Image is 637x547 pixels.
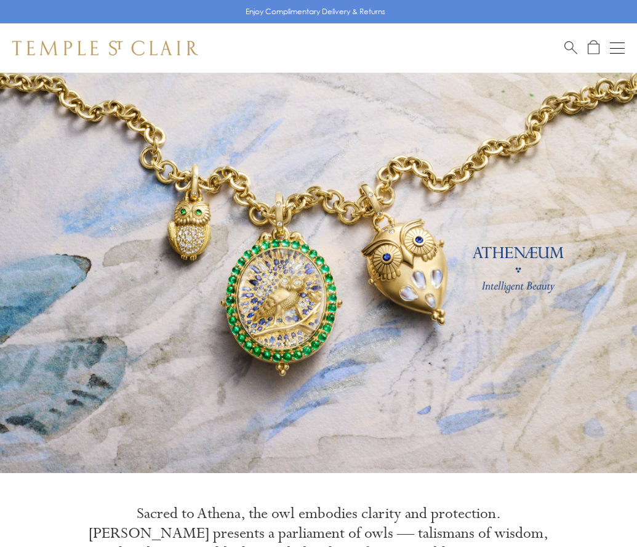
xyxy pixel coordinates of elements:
a: Open Shopping Bag [588,40,599,55]
button: Open navigation [610,41,625,55]
a: Search [564,40,577,55]
p: Enjoy Complimentary Delivery & Returns [246,6,385,18]
img: Temple St. Clair [12,41,198,55]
